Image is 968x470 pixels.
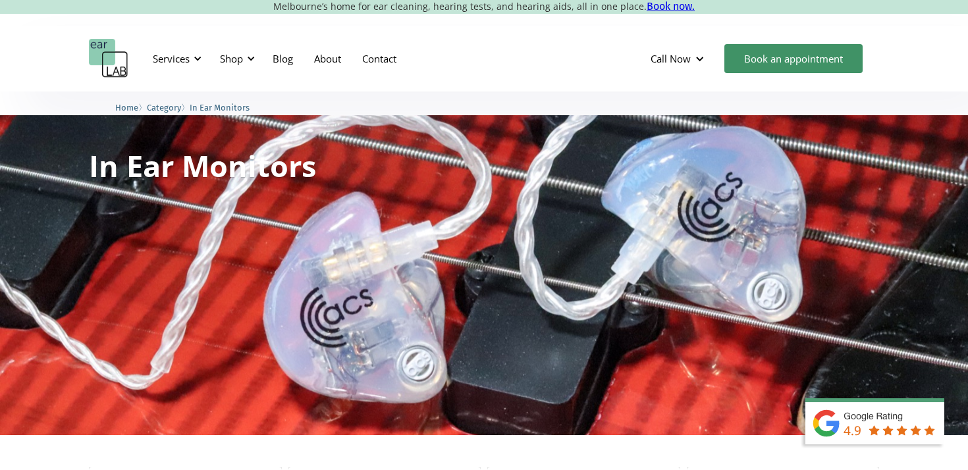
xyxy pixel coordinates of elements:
a: Contact [352,39,407,78]
div: Shop [220,52,243,65]
span: Home [115,103,138,113]
a: Home [115,101,138,113]
a: home [89,39,128,78]
a: In Ear Monitors [190,101,250,113]
h1: In Ear Monitors [89,151,316,180]
li: 〉 [147,101,190,115]
li: 〉 [115,101,147,115]
a: Category [147,101,181,113]
div: Call Now [640,39,718,78]
a: Blog [262,39,304,78]
a: Book an appointment [724,44,863,73]
div: Shop [212,39,259,78]
div: Services [153,52,190,65]
div: Call Now [651,52,691,65]
a: About [304,39,352,78]
div: Services [145,39,205,78]
span: Category [147,103,181,113]
span: In Ear Monitors [190,103,250,113]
